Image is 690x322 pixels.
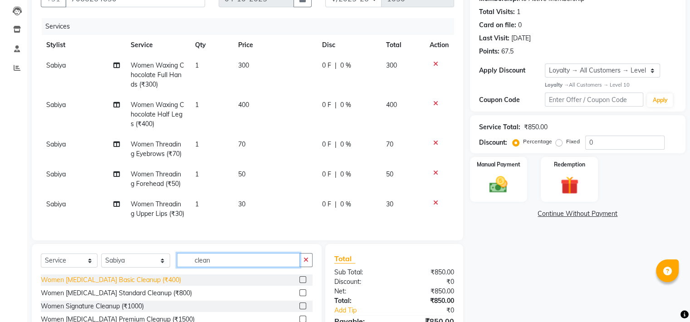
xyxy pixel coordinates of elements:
[335,100,337,110] span: |
[46,200,66,208] span: Sabiya
[328,306,405,315] a: Add Tip
[545,82,569,88] strong: Loyalty →
[386,101,397,109] span: 400
[335,140,337,149] span: |
[190,35,233,55] th: Qty
[177,253,300,267] input: Search or Scan
[479,34,509,43] div: Last Visit:
[131,101,184,128] span: Women Waxing Chocolate Half Legs (₹400)
[131,140,181,158] span: Women Threading Eyebrows (₹70)
[131,61,184,88] span: Women Waxing Chocolate Full Hands (₹300)
[238,170,245,178] span: 50
[518,20,522,30] div: 0
[46,61,66,69] span: Sabiya
[322,140,331,149] span: 0 F
[511,34,531,43] div: [DATE]
[195,101,199,109] span: 1
[479,7,515,17] div: Total Visits:
[195,200,199,208] span: 1
[322,200,331,209] span: 0 F
[317,35,381,55] th: Disc
[647,93,673,107] button: Apply
[335,170,337,179] span: |
[238,61,249,69] span: 300
[322,100,331,110] span: 0 F
[394,277,461,287] div: ₹0
[479,138,507,147] div: Discount:
[479,66,545,75] div: Apply Discount
[131,200,184,218] span: Women Threading Upper Lips (₹30)
[386,170,393,178] span: 50
[424,35,454,55] th: Action
[472,209,684,219] a: Continue Without Payment
[554,161,585,169] label: Redemption
[479,20,516,30] div: Card on file:
[328,287,394,296] div: Net:
[335,61,337,70] span: |
[394,268,461,277] div: ₹850.00
[46,170,66,178] span: Sabiya
[566,137,580,146] label: Fixed
[340,200,351,209] span: 0 %
[46,101,66,109] span: Sabiya
[340,140,351,149] span: 0 %
[545,81,676,89] div: All Customers → Level 10
[41,275,181,285] div: Women [MEDICAL_DATA] Basic Cleanup (₹400)
[334,254,355,263] span: Total
[555,174,584,197] img: _gift.svg
[386,140,393,148] span: 70
[195,140,199,148] span: 1
[328,277,394,287] div: Discount:
[328,296,394,306] div: Total:
[405,306,460,315] div: ₹0
[479,122,520,132] div: Service Total:
[501,47,514,56] div: 67.5
[524,122,548,132] div: ₹850.00
[335,200,337,209] span: |
[340,170,351,179] span: 0 %
[195,61,199,69] span: 1
[394,296,461,306] div: ₹850.00
[41,302,144,311] div: Women Signature Cleanup (₹1000)
[195,170,199,178] span: 1
[41,288,192,298] div: Women [MEDICAL_DATA] Standard Cleanup (₹800)
[238,200,245,208] span: 30
[386,61,397,69] span: 300
[477,161,520,169] label: Manual Payment
[479,95,545,105] div: Coupon Code
[322,170,331,179] span: 0 F
[381,35,424,55] th: Total
[484,174,513,195] img: _cash.svg
[517,7,520,17] div: 1
[340,100,351,110] span: 0 %
[41,35,125,55] th: Stylist
[523,137,552,146] label: Percentage
[238,140,245,148] span: 70
[322,61,331,70] span: 0 F
[233,35,317,55] th: Price
[42,18,461,35] div: Services
[328,268,394,277] div: Sub Total:
[479,47,499,56] div: Points:
[386,200,393,208] span: 30
[545,93,644,107] input: Enter Offer / Coupon Code
[46,140,66,148] span: Sabiya
[125,35,190,55] th: Service
[238,101,249,109] span: 400
[394,287,461,296] div: ₹850.00
[131,170,181,188] span: Women Threading Forehead (₹50)
[340,61,351,70] span: 0 %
